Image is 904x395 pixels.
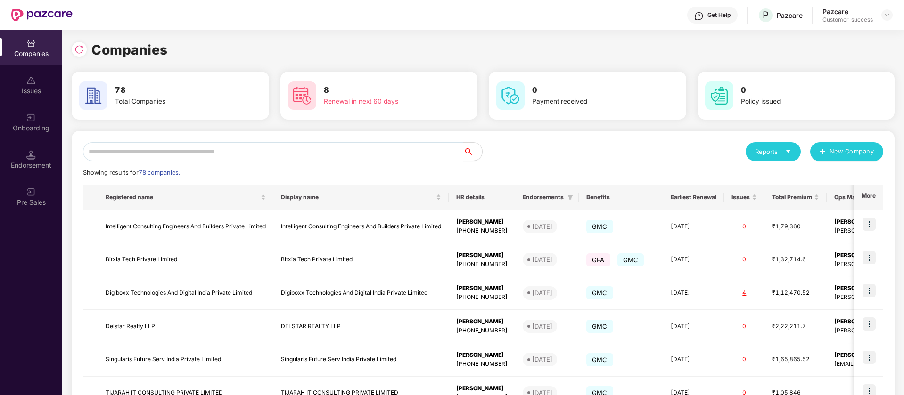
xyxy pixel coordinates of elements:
[566,192,575,203] span: filter
[854,185,883,210] th: More
[456,360,508,369] div: [PHONE_NUMBER]
[586,253,610,266] span: GPA
[663,276,724,310] td: [DATE]
[463,148,482,155] span: search
[663,185,724,210] th: Earliest Renewal
[863,351,876,364] img: icon
[106,193,259,201] span: Registered name
[820,148,826,156] span: plus
[79,81,107,110] img: svg+xml;base64,PHN2ZyB4bWxucz0iaHR0cDovL3d3dy53My5vcmcvMjAwMC9zdmciIHdpZHRoPSI2MCIgaGVpZ2h0PSI2MC...
[532,322,552,331] div: [DATE]
[98,343,273,377] td: Singularis Future Serv India Private Limited
[731,355,757,364] div: 0
[586,220,613,233] span: GMC
[26,39,36,48] img: svg+xml;base64,PHN2ZyBpZD0iQ29tcGFuaWVzIiB4bWxucz0iaHR0cDovL3d3dy53My5vcmcvMjAwMC9zdmciIHdpZHRoPS...
[772,289,819,298] div: ₹1,12,470.52
[785,148,791,154] span: caret-down
[273,343,449,377] td: Singularis Future Serv India Private Limited
[26,113,36,122] img: svg+xml;base64,PHN2ZyB3aWR0aD0iMjAiIGhlaWdodD0iMjAiIHZpZXdCb3g9IjAgMCAyMCAyMCIgZmlsbD0ibm9uZSIgeG...
[822,7,873,16] div: Pazcare
[273,276,449,310] td: Digiboxx Technologies And Digital India Private Limited
[772,355,819,364] div: ₹1,65,865.52
[822,16,873,24] div: Customer_success
[863,284,876,297] img: icon
[731,289,757,298] div: 4
[273,310,449,343] td: DELSTAR REALTY LLP
[532,97,651,107] div: Payment received
[26,187,36,197] img: svg+xml;base64,PHN2ZyB3aWR0aD0iMjAiIGhlaWdodD0iMjAiIHZpZXdCb3g9IjAgMCAyMCAyMCIgZmlsbD0ibm9uZSIgeG...
[724,185,764,210] th: Issues
[777,11,803,20] div: Pazcare
[281,193,434,201] span: Display name
[663,310,724,343] td: [DATE]
[456,251,508,260] div: [PERSON_NAME]
[883,11,891,19] img: svg+xml;base64,PHN2ZyBpZD0iRHJvcGRvd24tMzJ4MzIiIHhtbG5zPSJodHRwOi8vd3d3LnczLm9yZy8yMDAwL3N2ZyIgd2...
[772,322,819,331] div: ₹2,22,211.7
[617,253,644,266] span: GMC
[863,317,876,331] img: icon
[26,150,36,160] img: svg+xml;base64,PHN2ZyB3aWR0aD0iMTQuNSIgaGVpZ2h0PSIxNC41IiB2aWV3Qm94PSIwIDAgMTYgMTYiIGZpbGw9Im5vbm...
[288,81,316,110] img: svg+xml;base64,PHN2ZyB4bWxucz0iaHR0cDovL3d3dy53My5vcmcvMjAwMC9zdmciIHdpZHRoPSI2MCIgaGVpZ2h0PSI2MC...
[456,317,508,326] div: [PERSON_NAME]
[755,147,791,156] div: Reports
[731,222,757,231] div: 0
[532,222,552,231] div: [DATE]
[586,320,613,333] span: GMC
[11,9,73,21] img: New Pazcare Logo
[98,185,273,210] th: Registered name
[523,193,564,201] span: Endorsements
[273,243,449,277] td: Bitxia Tech Private Limited
[449,185,515,210] th: HR details
[26,76,36,85] img: svg+xml;base64,PHN2ZyBpZD0iSXNzdWVzX2Rpc2FibGVkIiB4bWxucz0iaHR0cDovL3d3dy53My5vcmcvMjAwMC9zdmciIH...
[663,210,724,243] td: [DATE]
[115,97,234,107] div: Total Companies
[741,84,860,97] h3: 0
[456,384,508,393] div: [PERSON_NAME]
[98,210,273,243] td: Intelligent Consulting Engineers And Builders Private Limited
[772,193,812,201] span: Total Premium
[98,310,273,343] td: Delstar Realty LLP
[456,351,508,360] div: [PERSON_NAME]
[705,81,733,110] img: svg+xml;base64,PHN2ZyB4bWxucz0iaHR0cDovL3d3dy53My5vcmcvMjAwMC9zdmciIHdpZHRoPSI2MCIgaGVpZ2h0PSI2MC...
[830,147,874,156] span: New Company
[694,11,704,21] img: svg+xml;base64,PHN2ZyBpZD0iSGVscC0zMngzMiIgeG1sbnM9Imh0dHA6Ly93d3cudzMub3JnLzIwMDAvc3ZnIiB3aWR0aD...
[91,40,168,60] h1: Companies
[763,9,769,21] span: P
[707,11,731,19] div: Get Help
[456,284,508,293] div: [PERSON_NAME]
[98,243,273,277] td: Bitxia Tech Private Limited
[567,194,573,200] span: filter
[532,255,552,264] div: [DATE]
[115,84,234,97] h3: 78
[772,255,819,264] div: ₹1,32,714.6
[731,322,757,331] div: 0
[532,288,552,298] div: [DATE]
[863,251,876,264] img: icon
[579,185,663,210] th: Benefits
[663,343,724,377] td: [DATE]
[496,81,525,110] img: svg+xml;base64,PHN2ZyB4bWxucz0iaHR0cDovL3d3dy53My5vcmcvMjAwMC9zdmciIHdpZHRoPSI2MCIgaGVpZ2h0PSI2MC...
[83,169,180,176] span: Showing results for
[273,210,449,243] td: Intelligent Consulting Engineers And Builders Private Limited
[532,355,552,364] div: [DATE]
[74,45,84,54] img: svg+xml;base64,PHN2ZyBpZD0iUmVsb2FkLTMyeDMyIiB4bWxucz0iaHR0cDovL3d3dy53My5vcmcvMjAwMC9zdmciIHdpZH...
[764,185,827,210] th: Total Premium
[532,84,651,97] h3: 0
[456,226,508,235] div: [PHONE_NUMBER]
[772,222,819,231] div: ₹1,79,360
[273,185,449,210] th: Display name
[810,142,883,161] button: plusNew Company
[741,97,860,107] div: Policy issued
[456,293,508,302] div: [PHONE_NUMBER]
[139,169,180,176] span: 78 companies.
[456,260,508,269] div: [PHONE_NUMBER]
[98,276,273,310] td: Digiboxx Technologies And Digital India Private Limited
[463,142,483,161] button: search
[586,353,613,366] span: GMC
[586,286,613,299] span: GMC
[731,193,750,201] span: Issues
[324,97,443,107] div: Renewal in next 60 days
[324,84,443,97] h3: 8
[663,243,724,277] td: [DATE]
[863,218,876,231] img: icon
